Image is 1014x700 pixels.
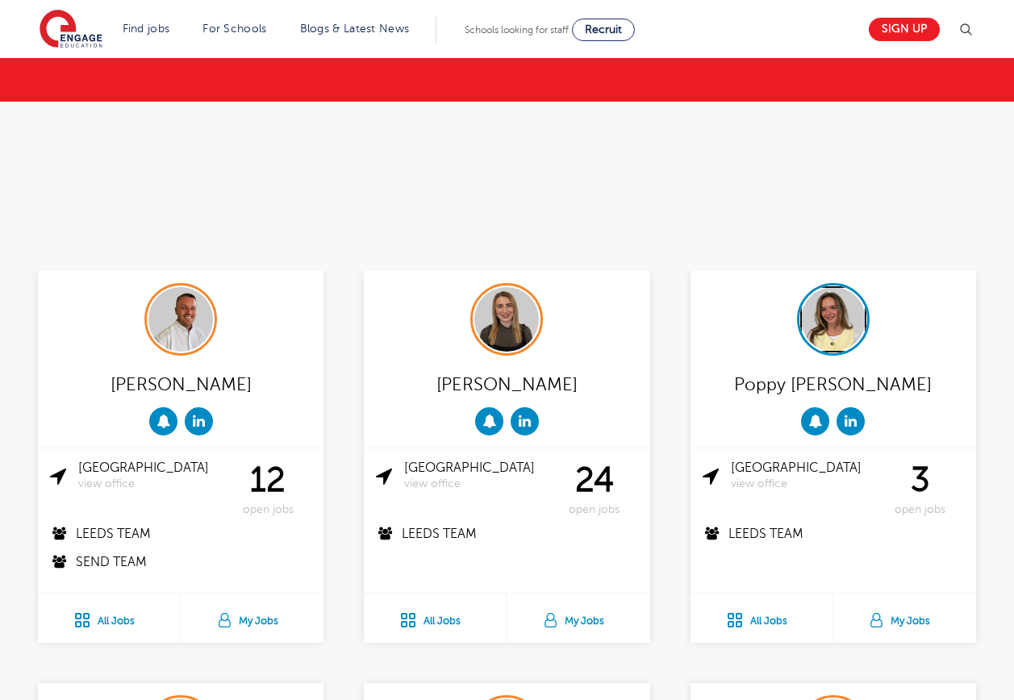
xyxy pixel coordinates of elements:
a: [GEOGRAPHIC_DATA]view office [78,460,224,491]
span: open jobs [551,503,638,517]
p: Leeds Team [50,524,311,544]
p: Leeds Team [703,524,964,544]
div: 3 [877,460,964,516]
p: SEND Team [50,552,311,573]
img: Engage Education [40,10,102,50]
div: Poppy [PERSON_NAME] [703,368,964,399]
a: [GEOGRAPHIC_DATA]view office [731,460,877,491]
a: Recruit [572,19,635,41]
span: view office [404,477,550,491]
span: open jobs [224,503,311,517]
div: 24 [551,460,638,516]
a: Blogs & Latest News [300,23,410,35]
a: My Jobs [181,594,323,643]
span: Recruit [585,23,622,35]
span: open jobs [877,503,964,517]
a: Sign up [869,18,940,41]
a: For Schools [202,23,266,35]
a: Find jobs [123,23,170,35]
a: All Jobs [38,594,180,643]
div: [PERSON_NAME] [50,368,311,399]
a: All Jobs [364,594,506,643]
div: [PERSON_NAME] [376,368,637,399]
a: My Jobs [507,594,649,643]
a: My Jobs [833,594,976,643]
span: Schools looking for staff [465,24,569,35]
p: Leeds Team [376,524,637,544]
span: view office [78,477,224,491]
a: All Jobs [691,594,832,643]
span: view office [731,477,877,491]
a: [GEOGRAPHIC_DATA]view office [404,460,550,491]
div: 12 [224,460,311,516]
